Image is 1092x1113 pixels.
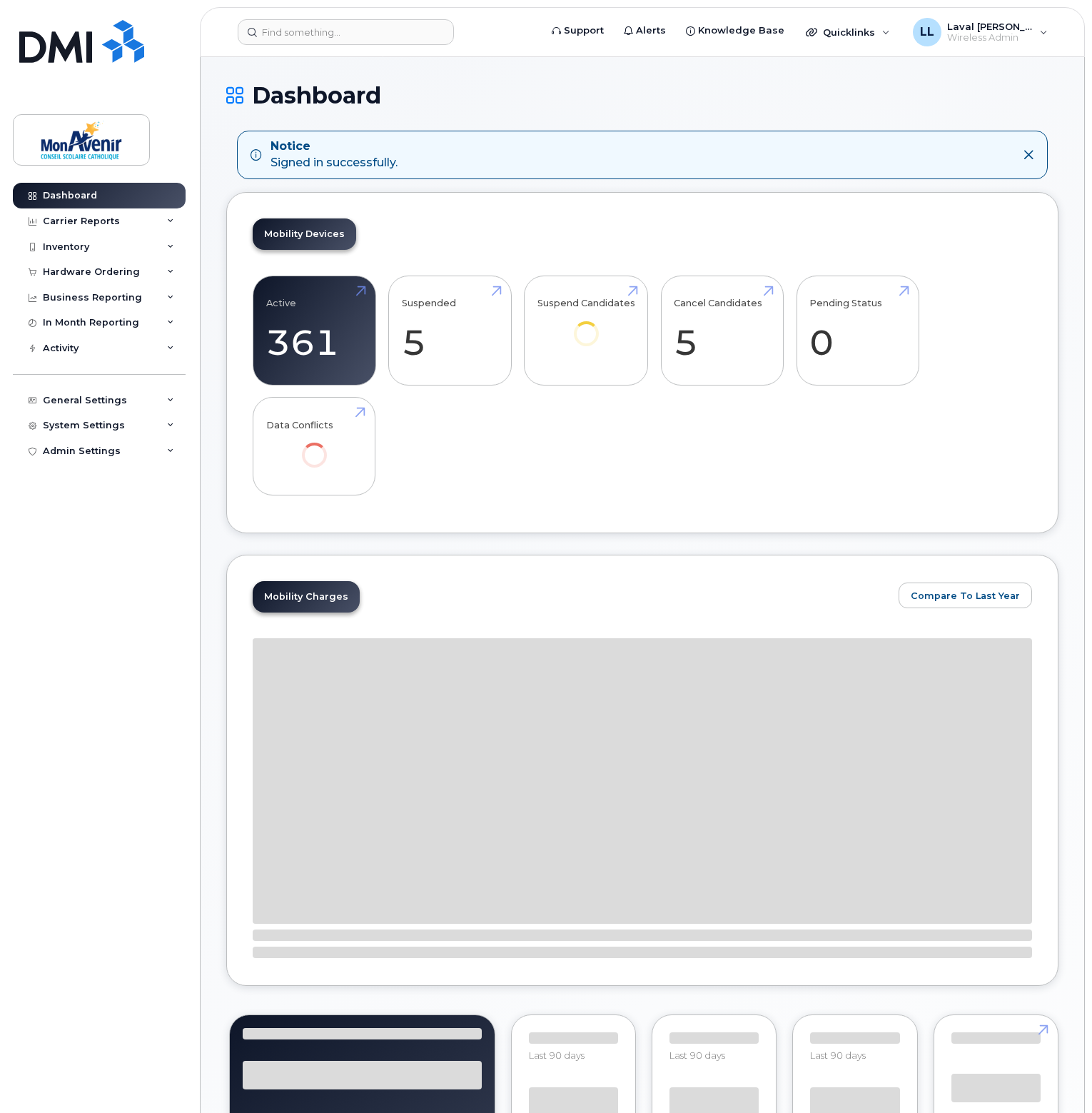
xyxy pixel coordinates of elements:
div: Signed in successfully. [271,139,398,171]
a: Mobility Devices [253,218,356,250]
button: Compare To Last Year [899,583,1032,608]
h1: Dashboard [226,83,1058,108]
a: Suspended 5 [402,283,498,378]
span: Compare To Last Year [911,589,1020,603]
span: Last 90 days [810,1049,866,1061]
a: Data Conflicts [266,406,363,488]
a: Pending Status 0 [809,283,906,378]
strong: Notice [271,139,398,155]
a: Cancel Candidates 5 [674,283,770,378]
a: Mobility Charges [253,581,360,613]
span: Last 90 days [669,1049,725,1061]
a: Suspend Candidates [537,283,635,366]
a: Active 361 [266,283,363,378]
span: Last 90 days [529,1049,585,1061]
